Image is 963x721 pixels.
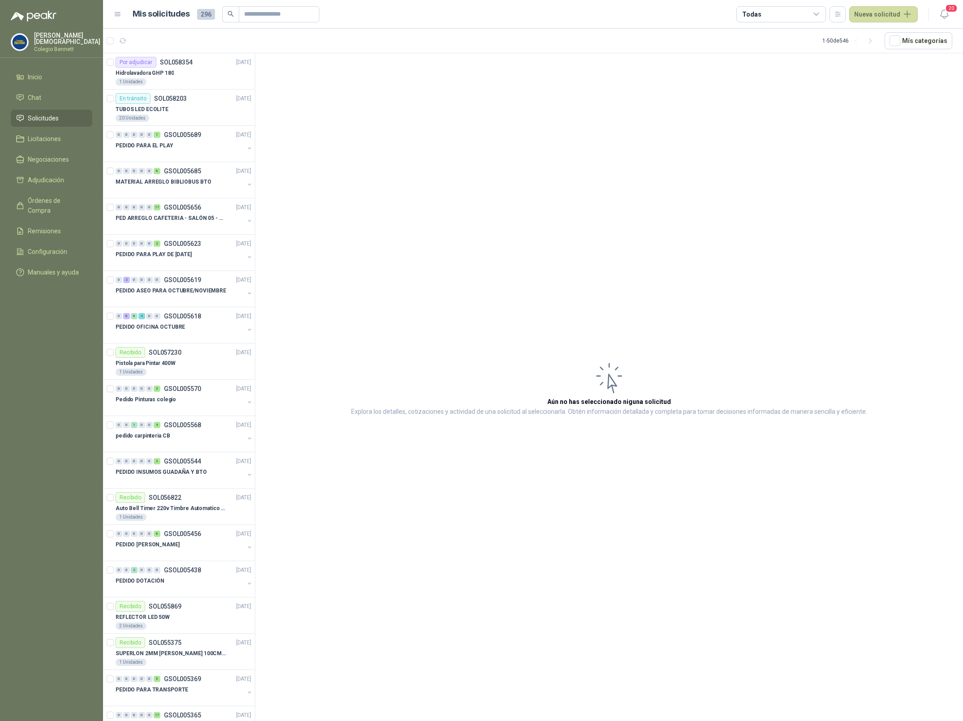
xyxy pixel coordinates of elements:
[154,386,160,392] div: 3
[822,34,877,48] div: 1 - 50 de 546
[103,343,255,380] a: RecibidoSOL057230[DATE] Pistola para Pintar 400W1 Unidades
[885,32,952,49] button: Mís categorías
[236,131,251,139] p: [DATE]
[138,168,145,174] div: 0
[116,277,122,283] div: 0
[28,226,61,236] span: Remisiones
[116,601,145,612] div: Recibido
[236,639,251,647] p: [DATE]
[138,277,145,283] div: 0
[116,240,122,247] div: 0
[28,113,59,123] span: Solicitudes
[138,712,145,718] div: 0
[11,223,92,240] a: Remisiones
[164,422,201,428] p: GSOL005568
[131,386,138,392] div: 0
[154,458,160,464] div: 3
[11,172,92,189] a: Adjudicación
[116,57,156,68] div: Por adjudicar
[123,168,130,174] div: 0
[116,674,253,702] a: 0 0 0 0 0 5 GSOL005369[DATE] PEDIDO PARA TRANSPORTE
[11,264,92,281] a: Manuales y ayuda
[116,115,149,122] div: 20 Unidades
[116,686,188,694] p: PEDIDO PARA TRANSPORTE
[154,95,187,102] p: SOL058203
[164,313,201,319] p: GSOL005618
[236,385,251,393] p: [DATE]
[236,348,251,357] p: [DATE]
[131,132,138,138] div: 0
[116,287,226,295] p: PEDIDO ASEO PARA OCTUBRE/NOVIEMBRE
[116,637,145,648] div: Recibido
[28,72,42,82] span: Inicio
[236,312,251,321] p: [DATE]
[123,313,130,319] div: 6
[116,202,253,231] a: 0 0 0 0 0 17 GSOL005656[DATE] PED ARREGLO CAFETERIA - SALÓN 05 - MATERIAL CARP.
[236,203,251,212] p: [DATE]
[116,422,122,428] div: 0
[236,240,251,248] p: [DATE]
[138,386,145,392] div: 0
[131,567,138,573] div: 2
[116,69,174,77] p: Hidrolavadora GHP 180
[945,4,958,13] span: 20
[138,676,145,682] div: 0
[149,494,181,501] p: SOL056822
[146,458,153,464] div: 0
[116,383,253,412] a: 0 0 0 0 0 3 GSOL005570[DATE] Pedido Pinturas colegio
[11,110,92,127] a: Solicitudes
[236,276,251,284] p: [DATE]
[116,659,146,666] div: 1 Unidades
[116,456,253,485] a: 0 0 0 0 0 3 GSOL005544[DATE] PEDIDO INSUMOS GUADAÑA Y BTO
[236,94,251,103] p: [DATE]
[154,712,160,718] div: 17
[236,167,251,176] p: [DATE]
[123,240,130,247] div: 0
[131,422,138,428] div: 1
[116,676,122,682] div: 0
[123,531,130,537] div: 0
[123,386,130,392] div: 0
[154,277,160,283] div: 0
[116,132,122,138] div: 0
[164,712,201,718] p: GSOL005365
[116,369,146,376] div: 1 Unidades
[146,567,153,573] div: 0
[154,422,160,428] div: 4
[138,531,145,537] div: 0
[116,432,170,440] p: pedido carpinteria CB
[11,69,92,86] a: Inicio
[146,277,153,283] div: 0
[236,58,251,67] p: [DATE]
[154,676,160,682] div: 5
[133,8,190,21] h1: Mis solicitudes
[116,386,122,392] div: 0
[28,134,61,144] span: Licitaciones
[154,567,160,573] div: 0
[154,204,160,210] div: 17
[936,6,952,22] button: 20
[146,422,153,428] div: 0
[116,613,170,622] p: REFLECTOR LED 50W
[154,313,160,319] div: 0
[116,204,122,210] div: 0
[146,386,153,392] div: 0
[116,567,122,573] div: 0
[146,240,153,247] div: 0
[116,649,227,658] p: SUPERLON 2MM [PERSON_NAME] 100CM SET X 150 METROS
[123,676,130,682] div: 0
[116,531,122,537] div: 0
[116,313,122,319] div: 0
[116,129,253,158] a: 0 0 0 0 0 1 GSOL005689[DATE] PEDIDO PARA EL PLAY
[236,530,251,538] p: [DATE]
[236,602,251,611] p: [DATE]
[103,634,255,670] a: RecibidoSOL055375[DATE] SUPERLON 2MM [PERSON_NAME] 100CM SET X 150 METROS1 Unidades
[116,311,253,339] a: 0 6 6 4 0 0 GSOL005618[DATE] PEDIDO OFICINA OCTUBRE
[28,247,67,257] span: Configuración
[131,240,138,247] div: 0
[103,597,255,634] a: RecibidoSOL055869[DATE] REFLECTOR LED 50W2 Unidades
[236,675,251,683] p: [DATE]
[11,192,92,219] a: Órdenes de Compra
[103,53,255,90] a: Por adjudicarSOL058354[DATE] Hidrolavadora GHP 1801 Unidades
[849,6,918,22] button: Nueva solicitud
